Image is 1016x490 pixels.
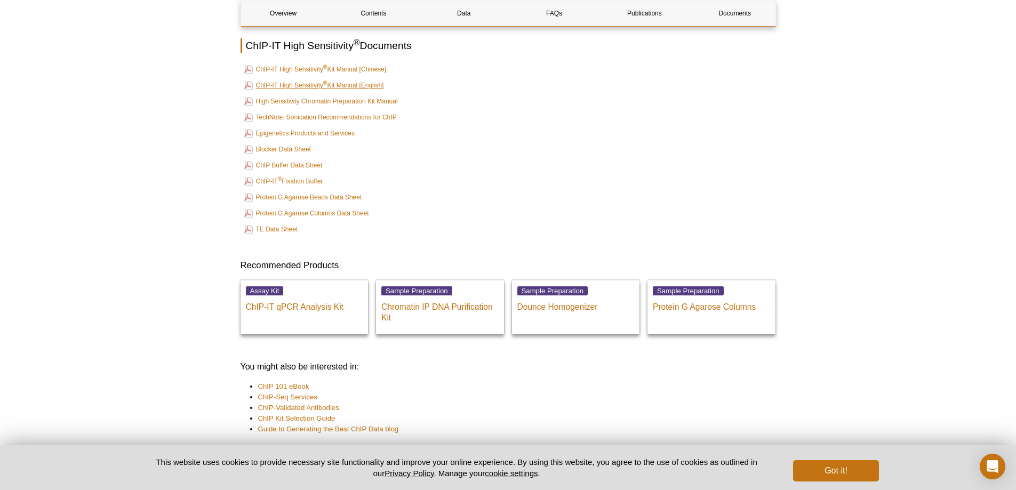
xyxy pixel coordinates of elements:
[421,1,506,26] a: Data
[647,280,775,334] a: Sample Preparation Protein G Agarose Columns
[241,38,776,53] h2: ChIP-IT High Sensitivity Documents
[258,403,339,413] a: ChIP-Validated Antibodies
[517,296,635,312] p: Dounce Homogenizer
[258,381,309,392] a: ChIP 101 eBook
[354,38,360,47] sup: ®
[244,79,384,92] a: ChIP-IT High Sensitivity®Kit Manual [English]
[278,176,282,182] sup: ®
[244,143,311,156] a: Blocker Data Sheet
[376,280,504,334] a: Sample Preparation Chromatin IP DNA Purification Kit
[512,280,640,334] a: Sample Preparation Dounce Homogenizer
[241,280,369,334] a: Assay Kit ChIP-IT qPCR Analysis Kit
[323,80,327,86] sup: ®
[241,360,776,373] h3: You might also be interested in:
[244,127,355,140] a: Epigenetics Products and Services
[246,296,363,312] p: ChIP-IT qPCR Analysis Kit
[517,286,588,295] span: Sample Preparation
[241,1,326,26] a: Overview
[244,95,398,108] a: High Sensitivity Chromatin Preparation Kit Manual
[244,191,362,204] a: Protein G Agarose Beads Data Sheet
[258,424,399,435] a: Guide to Generating the Best ChIP Data blog
[244,175,323,188] a: ChIP-IT®Fixation Buffer
[244,111,397,124] a: TechNote: Sonication Recommendations for ChIP
[602,1,687,26] a: Publications
[244,63,387,76] a: ChIP-IT High Sensitivity®Kit Manual [Chinese]
[323,64,327,70] sup: ®
[385,469,434,478] a: Privacy Policy
[485,469,538,478] button: cookie settings
[980,454,1005,479] div: Open Intercom Messenger
[258,413,335,424] a: ChIP Kit Selection Guide
[331,1,416,26] a: Contents
[692,1,777,26] a: Documents
[244,223,298,236] a: TE Data Sheet
[244,207,369,220] a: Protein G Agarose Columns Data Sheet
[246,286,284,295] span: Assay Kit
[511,1,596,26] a: FAQs
[381,286,452,295] span: Sample Preparation
[138,456,776,479] p: This website uses cookies to provide necessary site functionality and improve your online experie...
[653,296,770,312] p: Protein G Agarose Columns
[653,286,724,295] span: Sample Preparation
[244,159,323,172] a: ChIP Buffer Data Sheet
[241,259,776,272] h3: Recommended Products
[793,460,878,481] button: Got it!
[381,296,499,323] p: Chromatin IP DNA Purification Kit
[258,392,317,403] a: ChIP-Seq Services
